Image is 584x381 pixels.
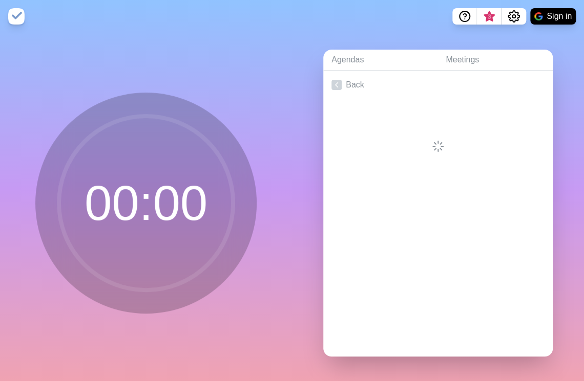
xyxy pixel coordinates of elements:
[530,8,576,25] button: Sign in
[452,8,477,25] button: Help
[485,13,493,21] span: 3
[8,8,25,25] img: timeblocks logo
[502,8,526,25] button: Settings
[477,8,502,25] button: What’s new
[534,12,543,20] img: google logo
[323,50,437,71] a: Agendas
[437,50,553,71] a: Meetings
[323,71,553,99] a: Back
